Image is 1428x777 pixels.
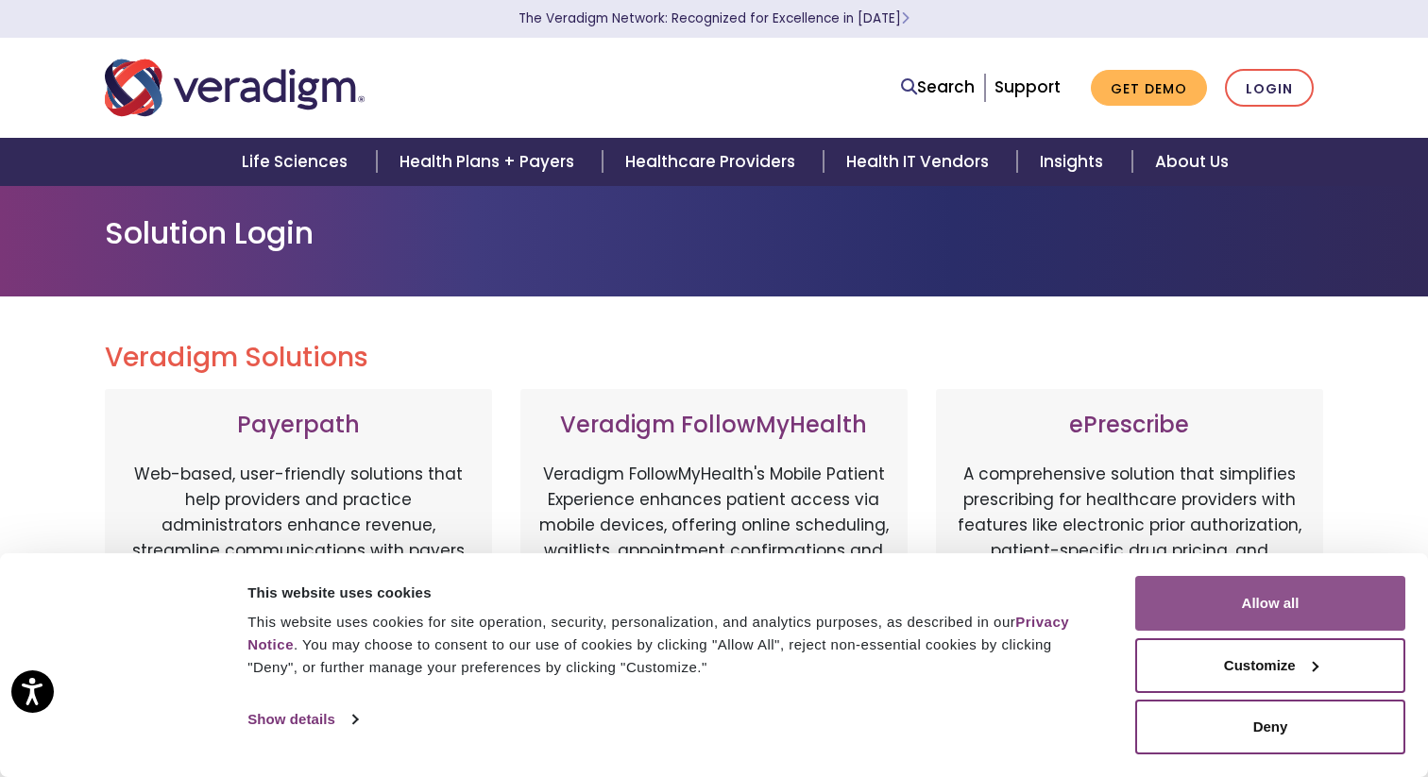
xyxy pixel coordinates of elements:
a: Support [994,76,1061,98]
p: A comprehensive solution that simplifies prescribing for healthcare providers with features like ... [955,462,1304,660]
button: Allow all [1135,576,1405,631]
p: Web-based, user-friendly solutions that help providers and practice administrators enhance revenu... [124,462,473,660]
h1: Solution Login [105,215,1323,251]
p: Veradigm FollowMyHealth's Mobile Patient Experience enhances patient access via mobile devices, o... [539,462,889,641]
a: The Veradigm Network: Recognized for Excellence in [DATE]Learn More [518,9,909,27]
a: Login [1225,69,1314,108]
button: Customize [1135,638,1405,693]
a: Show details [247,705,357,734]
a: Life Sciences [219,138,376,186]
h3: ePrescribe [955,412,1304,439]
img: Veradigm logo [105,57,365,119]
h3: Veradigm FollowMyHealth [539,412,889,439]
a: Search [901,75,975,100]
div: This website uses cookies [247,582,1093,604]
a: Health IT Vendors [824,138,1017,186]
a: Healthcare Providers [603,138,824,186]
a: Health Plans + Payers [377,138,603,186]
div: This website uses cookies for site operation, security, personalization, and analytics purposes, ... [247,611,1093,679]
a: Insights [1017,138,1131,186]
a: Get Demo [1091,70,1207,107]
h3: Payerpath [124,412,473,439]
button: Deny [1135,700,1405,754]
a: About Us [1132,138,1251,186]
h2: Veradigm Solutions [105,342,1323,374]
span: Learn More [901,9,909,27]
